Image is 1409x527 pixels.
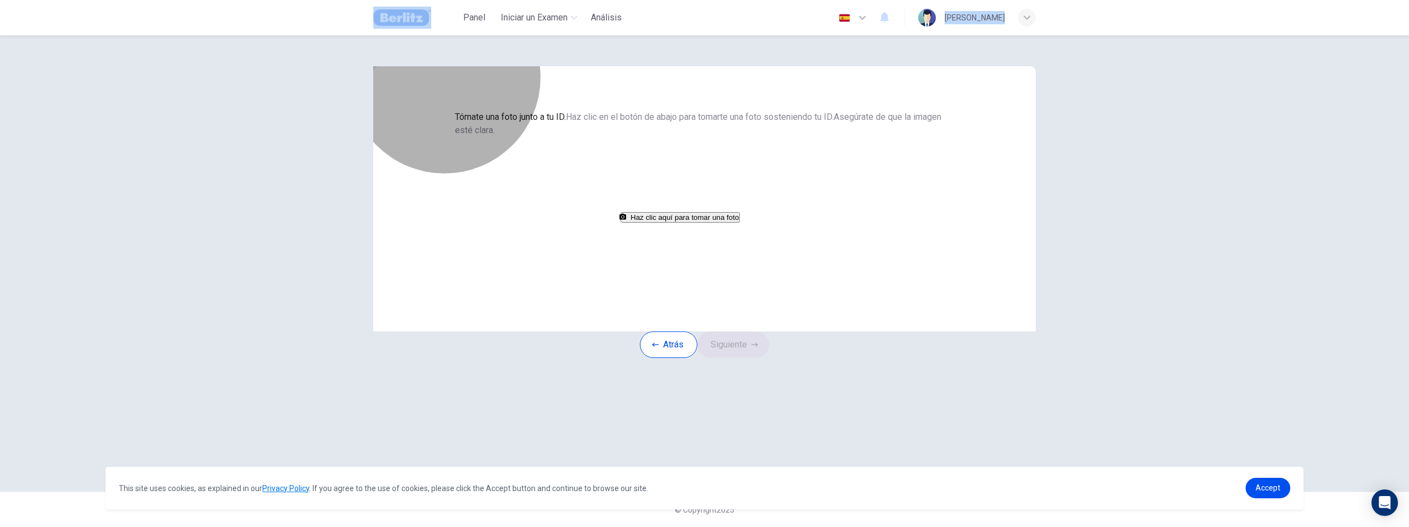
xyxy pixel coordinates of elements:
[501,11,568,24] span: Iniciar un Examen
[105,467,1303,509] div: cookieconsent
[640,331,697,358] button: Atrás
[373,7,457,29] a: Berlitz Brasil logo
[621,212,740,223] button: Haz clic aquí para tomar una foto
[457,8,492,28] button: Panel
[1256,483,1280,492] span: Accept
[675,505,734,514] span: © Copyright 2025
[119,484,648,493] span: This site uses cookies, as explained in our . If you agree to the use of cookies, please click th...
[373,7,431,29] img: Berlitz Brasil logo
[838,14,851,22] img: es
[496,8,582,28] button: Iniciar un Examen
[918,9,936,27] img: Profile picture
[1371,489,1398,516] div: Open Intercom Messenger
[591,11,622,24] span: Análisis
[455,112,566,122] span: Tómate una foto junto a tu ID.
[1246,478,1290,498] a: dismiss cookie message
[586,8,626,28] div: Necesitas una licencia para acceder a este contenido
[566,112,834,122] span: Haz clic en el botón de abajo para tomarte una foto sosteniendo tu ID.
[463,11,485,24] span: Panel
[945,11,1005,24] div: [PERSON_NAME]
[262,484,309,493] a: Privacy Policy
[586,8,626,28] button: Análisis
